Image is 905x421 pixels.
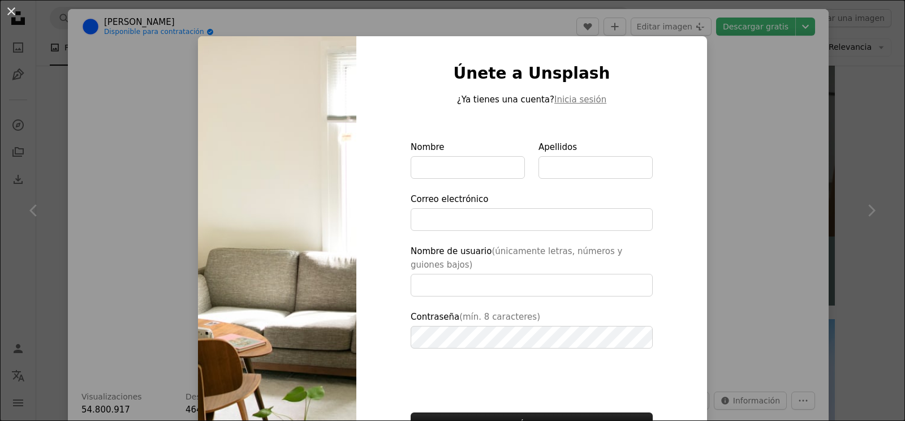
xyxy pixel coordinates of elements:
input: Contraseña(mín. 8 caracteres) [411,326,653,349]
label: Contraseña [411,310,653,349]
label: Apellidos [538,140,653,179]
input: Nombre [411,156,525,179]
input: Apellidos [538,156,653,179]
span: (mín. 8 caracteres) [459,312,540,322]
p: ¿Ya tienes una cuenta? [411,93,653,106]
label: Nombre de usuario [411,244,653,297]
button: Inicia sesión [554,93,606,106]
input: Nombre de usuario(únicamente letras, números y guiones bajos) [411,274,653,297]
input: Correo electrónico [411,208,653,231]
h1: Únete a Unsplash [411,63,653,84]
label: Nombre [411,140,525,179]
span: (únicamente letras, números y guiones bajos) [411,246,622,270]
label: Correo electrónico [411,192,653,231]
